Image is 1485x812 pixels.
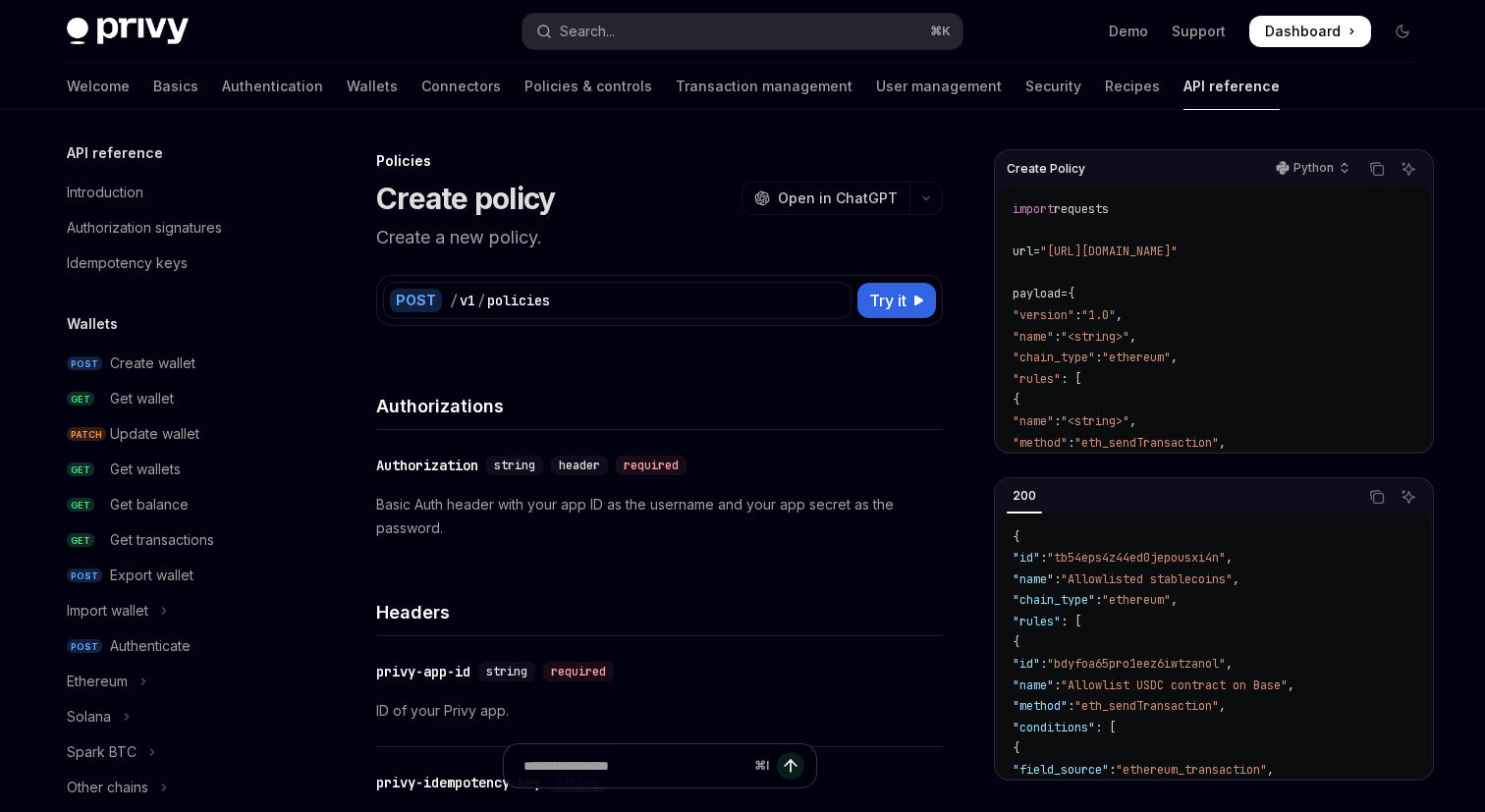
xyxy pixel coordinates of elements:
span: { [1013,740,1019,756]
div: privy-app-id [376,662,470,681]
span: { [1013,529,1019,545]
div: Create wallet [110,352,195,375]
h5: Wallets [67,312,118,336]
button: Toggle Spark BTC section [51,734,302,770]
span: "[URL][DOMAIN_NAME]" [1040,244,1178,259]
div: required [543,662,614,681]
p: Basic Auth header with your app ID as the username and your app secret as the password. [376,493,943,540]
span: POST [67,568,102,583]
span: , [1171,592,1178,608]
a: GETGet balance [51,487,302,522]
span: "id" [1013,656,1040,672]
span: "rules" [1013,371,1061,387]
span: { [1013,392,1019,407]
span: "rules" [1013,614,1061,629]
div: / [477,291,485,310]
button: Copy the contents from the code block [1364,156,1390,182]
span: header [559,458,600,473]
span: "ethereum_transaction" [1116,762,1267,778]
button: Ask AI [1396,484,1421,510]
span: "chain_type" [1013,350,1095,365]
div: 200 [1007,484,1042,508]
button: Open search [522,14,962,49]
span: "eth_sendTransaction" [1074,698,1219,714]
button: Toggle Solana section [51,699,302,734]
span: "bdyfoa65pro1eez6iwtzanol" [1047,656,1226,672]
span: : [1109,762,1116,778]
div: Search... [560,20,615,43]
span: : [1068,698,1074,714]
button: Copy the contents from the code block [1364,484,1390,510]
span: "conditions" [1013,720,1095,735]
span: = [1061,286,1068,301]
span: "chain_type" [1013,592,1095,608]
span: PATCH [67,427,106,442]
span: : [1054,413,1061,429]
a: Basics [153,63,198,110]
button: Toggle Ethereum section [51,664,302,699]
span: "1.0" [1081,307,1116,323]
button: Send message [777,752,804,780]
div: Get wallets [110,458,181,481]
span: , [1171,350,1178,365]
span: , [1219,698,1226,714]
a: Authentication [222,63,323,110]
span: , [1226,550,1233,566]
h4: Authorizations [376,393,943,419]
a: Policies & controls [524,63,652,110]
div: Ethereum [67,670,128,693]
span: "name" [1013,413,1054,429]
a: GETGet transactions [51,522,302,558]
span: { [1068,286,1074,301]
span: : [1054,571,1061,587]
span: : [1040,550,1047,566]
span: , [1116,307,1123,323]
p: Python [1293,160,1334,176]
p: ID of your Privy app. [376,699,943,723]
div: Policies [376,151,943,171]
div: Introduction [67,181,143,204]
span: payload [1013,286,1061,301]
p: Create a new policy. [376,224,943,251]
span: { [1013,634,1019,650]
span: , [1288,677,1294,693]
span: : [ [1061,371,1081,387]
h5: API reference [67,141,163,165]
a: Authorization signatures [51,210,302,245]
span: "method" [1013,698,1068,714]
span: GET [67,462,94,477]
button: Ask AI [1396,156,1421,182]
div: Idempotency keys [67,251,188,275]
a: Demo [1109,22,1148,41]
div: Get transactions [110,528,214,552]
h1: Create policy [376,181,555,216]
img: dark logo [67,18,189,45]
button: Try it [857,283,936,318]
span: "<string>" [1061,329,1129,345]
div: policies [487,291,550,310]
div: Export wallet [110,564,193,587]
span: "version" [1013,307,1074,323]
span: "Allowlisted stablecoins" [1061,571,1233,587]
div: Authenticate [110,634,191,658]
a: POSTAuthenticate [51,628,302,664]
h4: Headers [376,599,943,625]
a: Dashboard [1249,16,1371,47]
span: , [1226,656,1233,672]
span: url [1013,244,1033,259]
a: Connectors [421,63,501,110]
span: : [1040,656,1047,672]
a: User management [876,63,1002,110]
span: : [1095,350,1102,365]
span: import [1013,201,1054,217]
a: POSTCreate wallet [51,346,302,381]
span: "eth_sendTransaction" [1074,435,1219,451]
a: Idempotency keys [51,245,302,281]
span: "tb54eps4z44ed0jepousxi4n" [1047,550,1226,566]
span: POST [67,639,102,654]
span: : [1095,592,1102,608]
span: , [1267,762,1274,778]
a: POSTExport wallet [51,558,302,593]
span: requests [1054,201,1109,217]
span: "field_source" [1013,762,1109,778]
